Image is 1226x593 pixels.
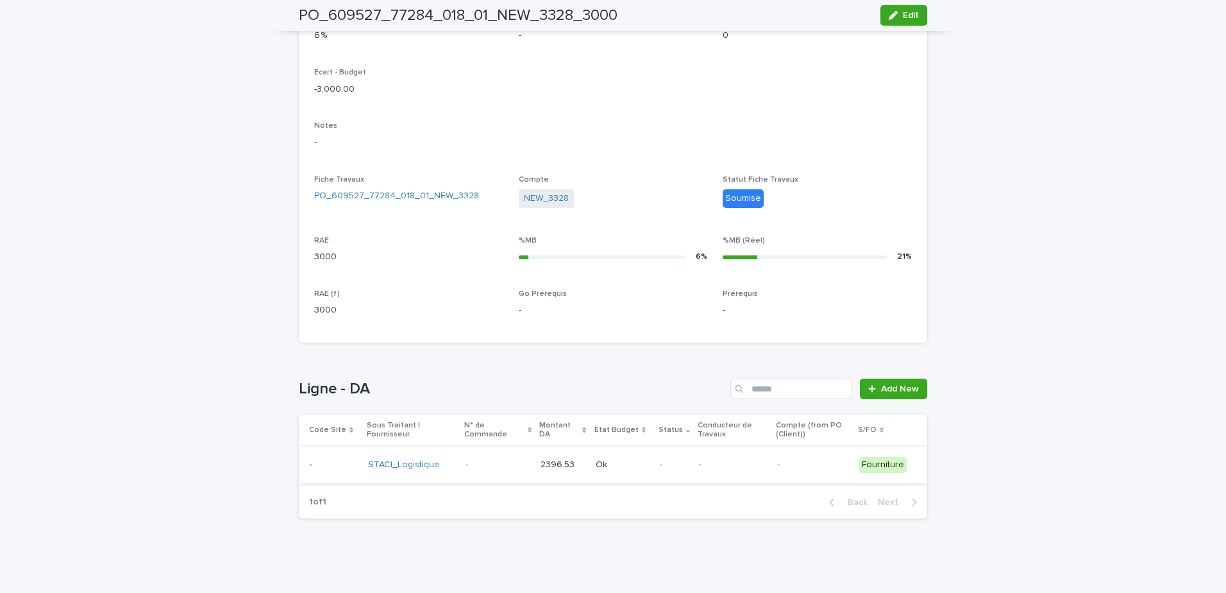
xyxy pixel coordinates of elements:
[299,446,927,483] tr: -- STACI_Logistique -- 2396.532396.53 OkOk ---Fourniture
[314,136,912,150] p: -
[309,457,315,470] p: -
[873,497,927,508] button: Next
[776,418,850,442] p: Compte (from PO (Client))
[723,189,764,208] div: Soumise
[464,418,524,442] p: N° de Commande
[897,250,912,264] div: 21 %
[903,11,919,20] span: Edit
[539,418,579,442] p: Montant DA
[314,83,503,96] p: -3,000.00
[299,486,337,518] p: 1 of 1
[299,6,617,25] h2: PO_609527_77284_018_01_NEW_3328_3000
[314,29,503,42] p: 6 %
[840,498,868,507] span: Back
[723,290,758,298] span: Prérequis
[519,304,708,317] p: -
[860,379,927,399] a: Add New
[314,122,337,130] span: Notes
[723,29,912,42] p: 0
[777,460,849,470] p: -
[696,250,707,264] div: 6 %
[723,176,798,184] span: Statut Fiche Travaux
[314,290,340,298] span: RAE (f)
[314,189,479,203] a: PO_609527_77284_018_01_NEW_3328
[819,497,873,508] button: Back
[466,457,471,470] p: -
[659,423,683,437] p: Status
[858,423,877,437] p: S/FO
[699,460,767,470] p: -
[524,192,569,205] a: NEW_3328
[314,176,364,184] span: Fiche Travaux
[596,457,610,470] p: Ok
[881,384,919,393] span: Add New
[880,5,927,26] button: Edit
[314,304,503,317] p: 3000
[859,457,907,473] div: Fourniture
[698,418,768,442] p: Conducteur de Travaux
[314,237,329,245] span: RAE
[594,423,639,437] p: Etat Budget
[519,176,549,184] span: Compte
[519,29,708,42] p: -
[367,418,457,442] p: Sous Traitant | Fournisseur
[723,304,912,317] p: -
[314,69,366,76] span: Ecart - Budget
[730,379,852,399] input: Search
[299,380,725,399] h1: Ligne - DA
[309,423,346,437] p: Code Site
[541,457,577,470] p: 2396.53
[723,237,765,245] span: %MB (Réel)
[368,460,440,470] a: STACI_Logistique
[519,237,537,245] span: %MB
[660,460,689,470] p: -
[878,498,906,507] span: Next
[314,250,503,264] p: 3000
[519,290,567,298] span: Go Prérequis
